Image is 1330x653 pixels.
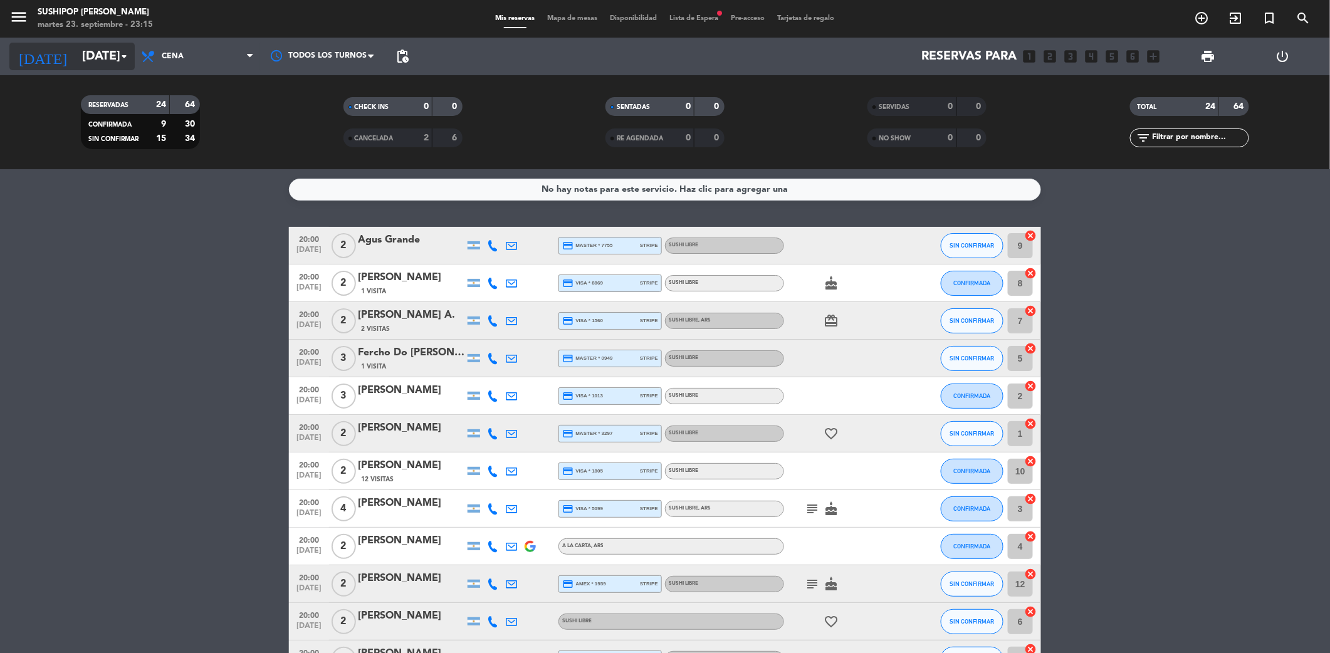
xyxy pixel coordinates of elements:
[950,242,995,249] span: SIN CONFIRMAR
[941,609,1003,634] button: SIN CONFIRMAR
[293,494,325,509] span: 20:00
[879,104,909,110] span: SERVIDAS
[562,353,613,364] span: master * 0949
[669,506,711,511] span: SUSHI LIBRE
[38,6,153,19] div: Sushipop [PERSON_NAME]
[669,355,698,360] span: SUSHI LIBRE
[358,457,464,474] div: [PERSON_NAME]
[293,246,325,260] span: [DATE]
[640,467,658,475] span: stripe
[562,428,573,439] i: credit_card
[293,283,325,298] span: [DATE]
[941,534,1003,559] button: CONFIRMADA
[562,240,613,251] span: master * 7755
[490,15,542,22] span: Mis reservas
[293,457,325,471] span: 20:00
[562,353,573,364] i: credit_card
[977,102,984,111] strong: 0
[117,49,132,64] i: arrow_drop_down
[293,344,325,358] span: 20:00
[293,231,325,246] span: 20:00
[640,354,658,362] span: stripe
[361,362,386,372] span: 1 Visita
[715,133,722,142] strong: 0
[879,135,911,142] span: NO SHOW
[293,434,325,448] span: [DATE]
[562,578,606,590] span: amex * 1959
[293,382,325,396] span: 20:00
[591,543,604,548] span: , ARS
[562,428,613,439] span: master * 3297
[358,570,464,587] div: [PERSON_NAME]
[948,102,953,111] strong: 0
[824,501,839,516] i: cake
[562,390,603,402] span: visa * 1013
[664,15,725,22] span: Lista de Espera
[669,468,698,473] span: SUSHI LIBRE
[640,580,658,588] span: stripe
[293,419,325,434] span: 20:00
[1200,49,1215,64] span: print
[156,100,166,109] strong: 24
[562,503,603,515] span: visa * 5099
[358,608,464,624] div: [PERSON_NAME]
[9,8,28,26] i: menu
[562,240,573,251] i: credit_card
[941,572,1003,597] button: SIN CONFIRMAR
[332,572,356,597] span: 2
[954,392,991,399] span: CONFIRMADA
[1205,102,1215,111] strong: 24
[640,279,658,287] span: stripe
[293,532,325,546] span: 20:00
[358,269,464,286] div: [PERSON_NAME]
[1104,48,1120,65] i: looks_5
[293,622,325,636] span: [DATE]
[954,279,991,286] span: CONFIRMADA
[562,543,604,548] span: A LA CARTA
[1138,104,1157,110] span: TOTAL
[293,607,325,622] span: 20:00
[941,271,1003,296] button: CONFIRMADA
[617,104,650,110] span: SENTADAS
[824,426,839,441] i: favorite_border
[1025,530,1037,543] i: cancel
[686,133,691,142] strong: 0
[9,8,28,31] button: menu
[669,280,698,285] span: SUSHI LIBRE
[185,100,197,109] strong: 64
[525,541,536,552] img: google-logo.png
[1136,130,1151,145] i: filter_list
[562,466,573,477] i: credit_card
[332,346,356,371] span: 3
[361,474,394,484] span: 12 Visitas
[332,308,356,333] span: 2
[293,546,325,561] span: [DATE]
[950,618,995,625] span: SIN CONFIRMAR
[1025,605,1037,618] i: cancel
[293,584,325,598] span: [DATE]
[1062,48,1079,65] i: looks_3
[716,9,724,17] span: fiber_manual_record
[1042,48,1058,65] i: looks_two
[293,471,325,486] span: [DATE]
[161,120,166,128] strong: 9
[355,104,389,110] span: CHECK INS
[9,43,76,70] i: [DATE]
[977,133,984,142] strong: 0
[332,534,356,559] span: 2
[358,382,464,399] div: [PERSON_NAME]
[358,232,464,248] div: Agus Grande
[332,233,356,258] span: 2
[562,315,603,326] span: visa * 1560
[941,308,1003,333] button: SIN CONFIRMAR
[1233,102,1246,111] strong: 64
[358,533,464,549] div: [PERSON_NAME]
[805,501,820,516] i: subject
[1025,305,1037,317] i: cancel
[950,355,995,362] span: SIN CONFIRMAR
[88,122,132,128] span: CONFIRMADA
[1025,342,1037,355] i: cancel
[824,577,839,592] i: cake
[332,609,356,634] span: 2
[824,276,839,291] i: cake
